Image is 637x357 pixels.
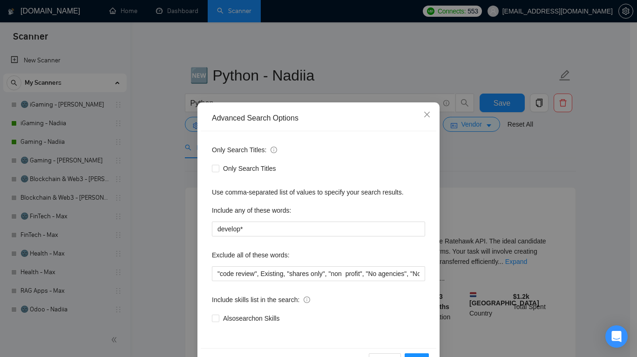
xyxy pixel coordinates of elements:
[212,145,277,155] span: Only Search Titles:
[219,313,283,323] span: Also search on Skills
[271,147,277,153] span: info-circle
[304,296,310,303] span: info-circle
[219,163,280,174] span: Only Search Titles
[414,102,440,128] button: Close
[423,111,431,118] span: close
[212,203,291,218] label: Include any of these words:
[605,325,628,348] div: Open Intercom Messenger
[212,113,425,123] div: Advanced Search Options
[212,295,310,305] span: Include skills list in the search:
[212,248,290,263] label: Exclude all of these words:
[212,187,425,197] div: Use comma-separated list of values to specify your search results.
